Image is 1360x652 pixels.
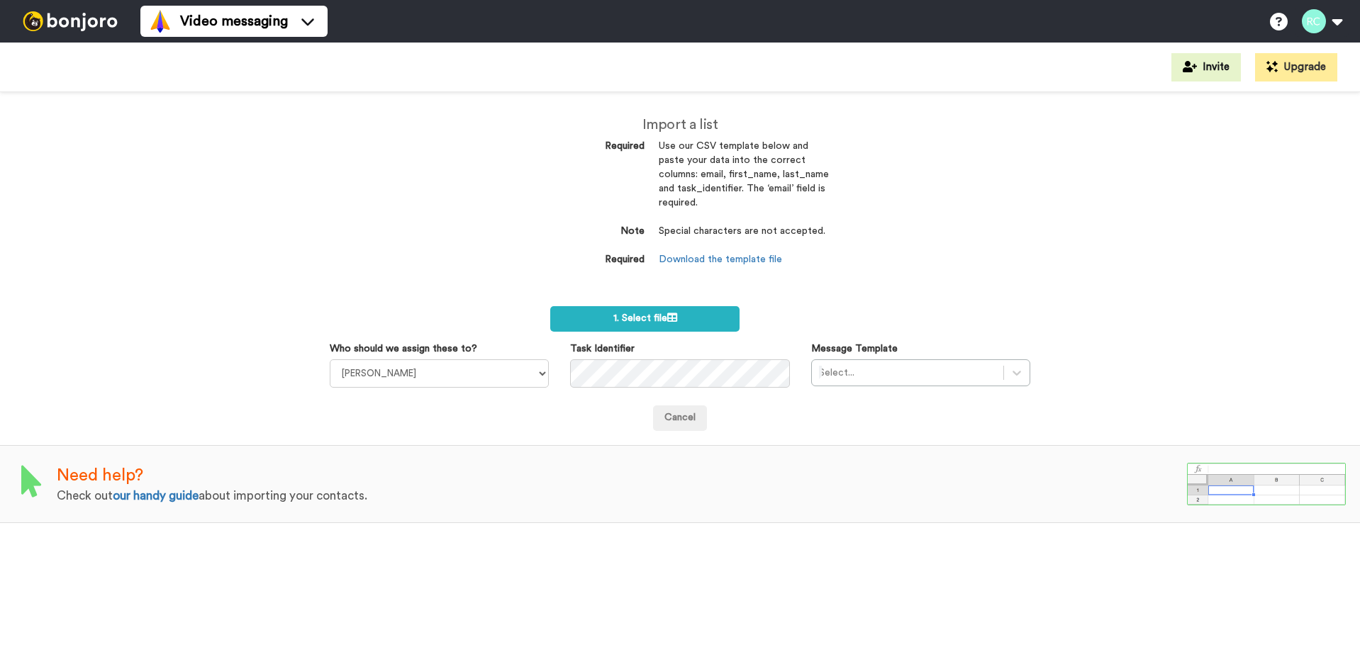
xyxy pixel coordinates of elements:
[57,488,1187,505] div: Check out about importing your contacts.
[531,140,645,154] dt: Required
[531,253,645,267] dt: Required
[1171,53,1241,81] button: Invite
[1255,53,1337,81] button: Upgrade
[659,140,829,225] dd: Use our CSV template below and paste your data into the correct columns: email, first_name, last_...
[330,342,477,356] label: Who should we assign these to?
[531,225,645,239] dt: Note
[531,117,829,133] h2: Import a list
[113,490,199,502] a: our handy guide
[570,342,635,356] label: Task Identifier
[17,11,123,31] img: bj-logo-header-white.svg
[811,342,898,356] label: Message Template
[149,10,172,33] img: vm-color.svg
[180,11,288,31] span: Video messaging
[57,463,1187,488] div: Need help?
[613,313,677,323] span: 1. Select file
[659,254,782,264] a: Download the template file
[653,405,707,431] a: Cancel
[659,225,829,253] dd: Special characters are not accepted.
